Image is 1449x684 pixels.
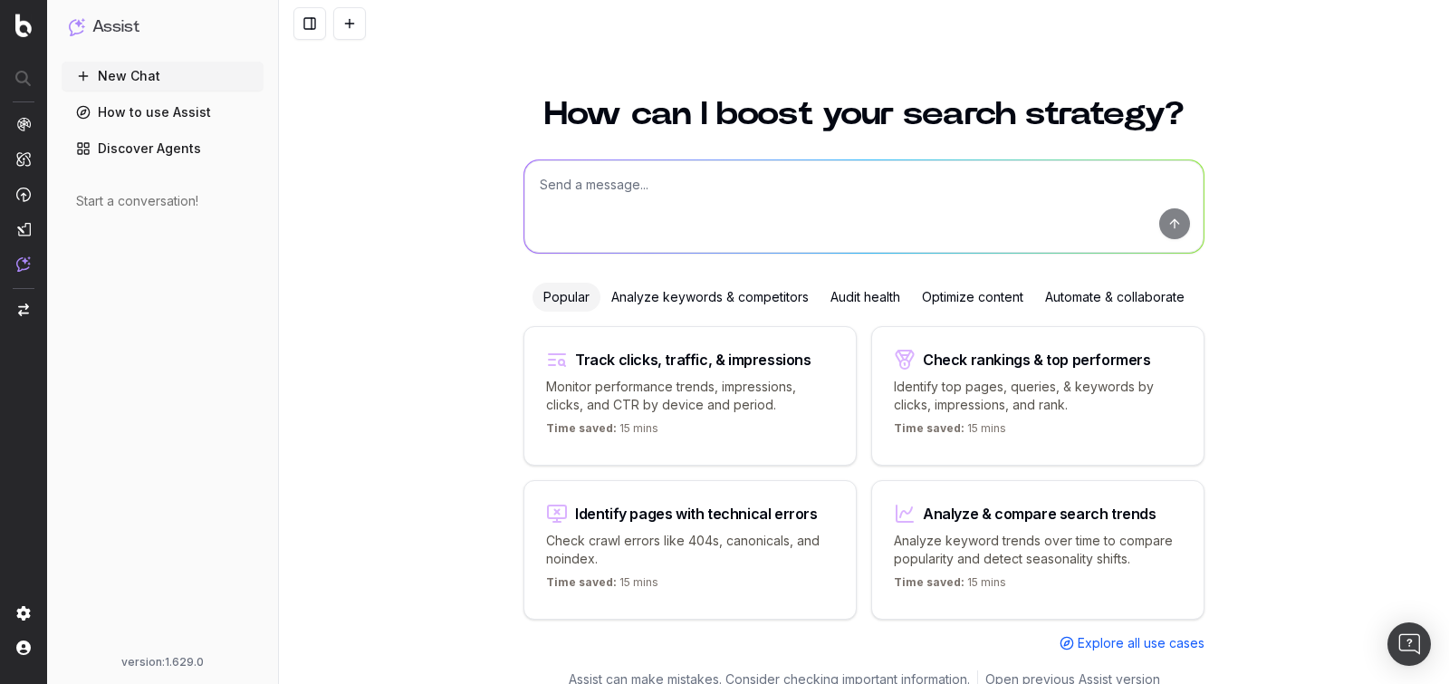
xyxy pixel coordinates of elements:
[523,98,1204,130] h1: How can I boost your search strategy?
[15,14,32,37] img: Botify logo
[1060,634,1204,652] a: Explore all use cases
[533,283,600,312] div: Popular
[16,222,31,236] img: Studio
[1034,283,1195,312] div: Automate & collaborate
[69,18,85,35] img: Assist
[923,352,1151,367] div: Check rankings & top performers
[894,575,1006,597] p: 15 mins
[546,575,617,589] span: Time saved:
[600,283,820,312] div: Analyze keywords & competitors
[16,117,31,131] img: Analytics
[16,641,31,655] img: My account
[16,151,31,167] img: Intelligence
[894,421,964,435] span: Time saved:
[546,378,834,414] p: Monitor performance trends, impressions, clicks, and CTR by device and period.
[62,98,264,127] a: How to use Assist
[546,532,834,568] p: Check crawl errors like 404s, canonicals, and noindex.
[575,352,811,367] div: Track clicks, traffic, & impressions
[911,283,1034,312] div: Optimize content
[62,62,264,91] button: New Chat
[16,187,31,202] img: Activation
[894,378,1182,414] p: Identify top pages, queries, & keywords by clicks, impressions, and rank.
[575,506,818,521] div: Identify pages with technical errors
[923,506,1156,521] div: Analyze & compare search trends
[69,14,256,40] button: Assist
[546,575,658,597] p: 15 mins
[894,532,1182,568] p: Analyze keyword trends over time to compare popularity and detect seasonality shifts.
[69,655,256,670] div: version: 1.629.0
[546,421,617,435] span: Time saved:
[546,421,658,443] p: 15 mins
[92,14,139,40] h1: Assist
[820,283,911,312] div: Audit health
[16,606,31,621] img: Setting
[894,575,964,589] span: Time saved:
[1078,634,1204,652] span: Explore all use cases
[76,192,249,210] div: Start a conversation!
[62,134,264,163] a: Discover Agents
[894,421,1006,443] p: 15 mins
[18,303,29,316] img: Switch project
[16,256,31,272] img: Assist
[1387,622,1431,666] div: Open Intercom Messenger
